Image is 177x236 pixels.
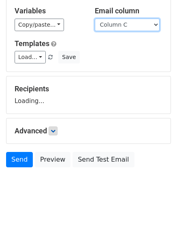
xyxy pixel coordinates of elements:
[95,6,163,15] h5: Email column
[15,84,162,105] div: Loading...
[15,51,46,63] a: Load...
[58,51,79,63] button: Save
[15,126,162,135] h5: Advanced
[15,39,49,48] a: Templates
[15,84,162,93] h5: Recipients
[15,19,64,31] a: Copy/paste...
[73,152,134,167] a: Send Test Email
[15,6,83,15] h5: Variables
[136,197,177,236] iframe: Chat Widget
[35,152,70,167] a: Preview
[6,152,33,167] a: Send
